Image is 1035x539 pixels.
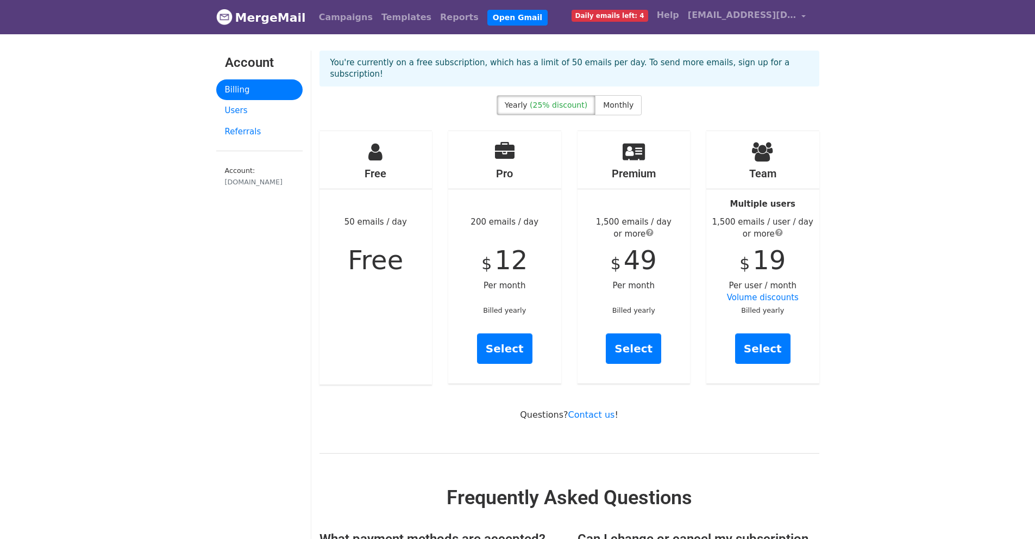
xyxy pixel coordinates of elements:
div: 50 emails / day [319,131,432,385]
a: Daily emails left: 4 [567,4,653,26]
span: $ [481,254,492,273]
span: 19 [752,245,786,275]
span: 49 [624,245,657,275]
a: Select [735,333,791,364]
h4: Team [706,167,819,180]
span: $ [739,254,750,273]
div: 1,500 emails / day or more [578,216,691,240]
small: Billed yearly [612,306,655,314]
h4: Pro [448,167,561,180]
span: Daily emails left: 4 [572,10,648,22]
h3: Account [225,55,294,71]
small: Billed yearly [741,306,784,314]
a: Select [477,333,532,364]
h4: Premium [578,167,691,180]
a: Volume discounts [727,293,799,302]
a: Reports [436,7,483,28]
span: [EMAIL_ADDRESS][DOMAIN_NAME] [688,9,796,22]
div: 200 emails / day Per month [448,131,561,383]
img: MergeMail logo [216,9,233,25]
a: Contact us [568,410,615,420]
div: Per month [578,131,691,383]
a: Campaigns [315,7,377,28]
a: [EMAIL_ADDRESS][DOMAIN_NAME] [683,4,811,30]
span: (25% discount) [530,101,587,109]
span: Yearly [505,101,528,109]
p: Questions? ! [319,409,819,420]
h4: Free [319,167,432,180]
p: You're currently on a free subscription, which has a limit of 50 emails per day. To send more ema... [330,57,808,80]
div: 1,500 emails / user / day or more [706,216,819,240]
div: Per user / month [706,131,819,383]
a: MergeMail [216,6,306,29]
a: Users [216,100,303,121]
span: 12 [494,245,528,275]
a: Select [606,333,661,364]
a: Billing [216,79,303,101]
span: Monthly [603,101,633,109]
a: Open Gmail [487,10,548,26]
a: Help [653,4,683,26]
a: Templates [377,7,436,28]
small: Billed yearly [483,306,526,314]
span: $ [611,254,621,273]
a: Referrals [216,121,303,143]
div: [DOMAIN_NAME] [225,177,294,187]
h2: Frequently Asked Questions [319,486,819,510]
span: Free [348,245,403,275]
small: Account: [225,166,294,187]
strong: Multiple users [730,199,795,209]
